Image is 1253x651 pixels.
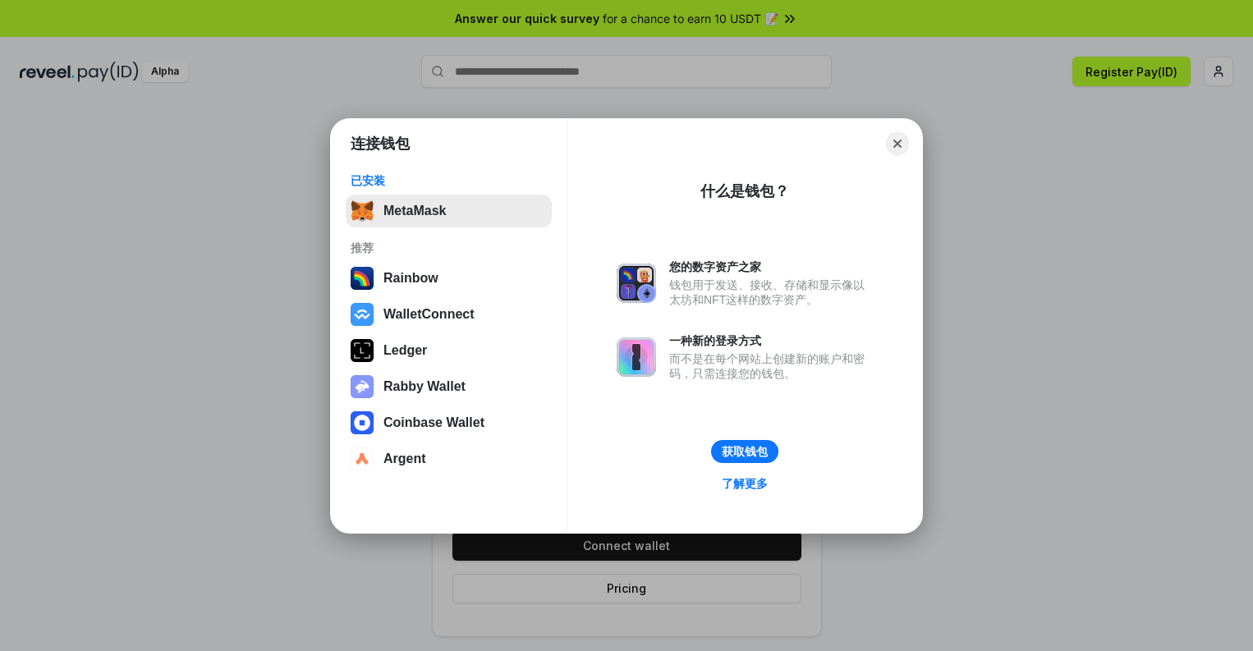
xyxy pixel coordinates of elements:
button: Rabby Wallet [346,370,552,403]
img: svg+xml,%3Csvg%20xmlns%3D%22http%3A%2F%2Fwww.w3.org%2F2000%2Fsvg%22%20fill%3D%22none%22%20viewBox... [617,264,656,303]
img: svg+xml,%3Csvg%20fill%3D%22none%22%20height%3D%2233%22%20viewBox%3D%220%200%2035%2033%22%20width%... [351,199,374,222]
div: 已安装 [351,173,547,188]
button: Rainbow [346,262,552,295]
div: 推荐 [351,241,547,255]
div: 钱包用于发送、接收、存储和显示像以太坊和NFT这样的数字资产。 [669,277,873,307]
img: svg+xml,%3Csvg%20width%3D%2228%22%20height%3D%2228%22%20viewBox%3D%220%200%2028%2028%22%20fill%3D... [351,447,374,470]
img: svg+xml,%3Csvg%20xmlns%3D%22http%3A%2F%2Fwww.w3.org%2F2000%2Fsvg%22%20fill%3D%22none%22%20viewBox... [351,375,374,398]
div: 而不是在每个网站上创建新的账户和密码，只需连接您的钱包。 [669,351,873,381]
div: 获取钱包 [722,444,768,459]
h1: 连接钱包 [351,134,410,154]
div: 什么是钱包？ [700,181,789,201]
button: Argent [346,442,552,475]
div: Coinbase Wallet [383,415,484,430]
div: 您的数字资产之家 [669,259,873,274]
button: WalletConnect [346,298,552,331]
img: svg+xml,%3Csvg%20width%3D%22120%22%20height%3D%22120%22%20viewBox%3D%220%200%20120%20120%22%20fil... [351,267,374,290]
button: Close [886,132,909,155]
img: svg+xml,%3Csvg%20width%3D%2228%22%20height%3D%2228%22%20viewBox%3D%220%200%2028%2028%22%20fill%3D... [351,303,374,326]
img: svg+xml,%3Csvg%20width%3D%2228%22%20height%3D%2228%22%20viewBox%3D%220%200%2028%2028%22%20fill%3D... [351,411,374,434]
div: Rabby Wallet [383,379,466,394]
button: 获取钱包 [711,440,778,463]
button: MetaMask [346,195,552,227]
img: svg+xml,%3Csvg%20xmlns%3D%22http%3A%2F%2Fwww.w3.org%2F2000%2Fsvg%22%20width%3D%2228%22%20height%3... [351,339,374,362]
div: Argent [383,452,426,466]
div: WalletConnect [383,307,475,322]
button: Coinbase Wallet [346,406,552,439]
img: svg+xml,%3Csvg%20xmlns%3D%22http%3A%2F%2Fwww.w3.org%2F2000%2Fsvg%22%20fill%3D%22none%22%20viewBox... [617,337,656,377]
div: 了解更多 [722,476,768,491]
div: Ledger [383,343,427,358]
a: 了解更多 [712,473,778,494]
div: 一种新的登录方式 [669,333,873,348]
div: MetaMask [383,204,446,218]
div: Rainbow [383,271,438,286]
button: Ledger [346,334,552,367]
